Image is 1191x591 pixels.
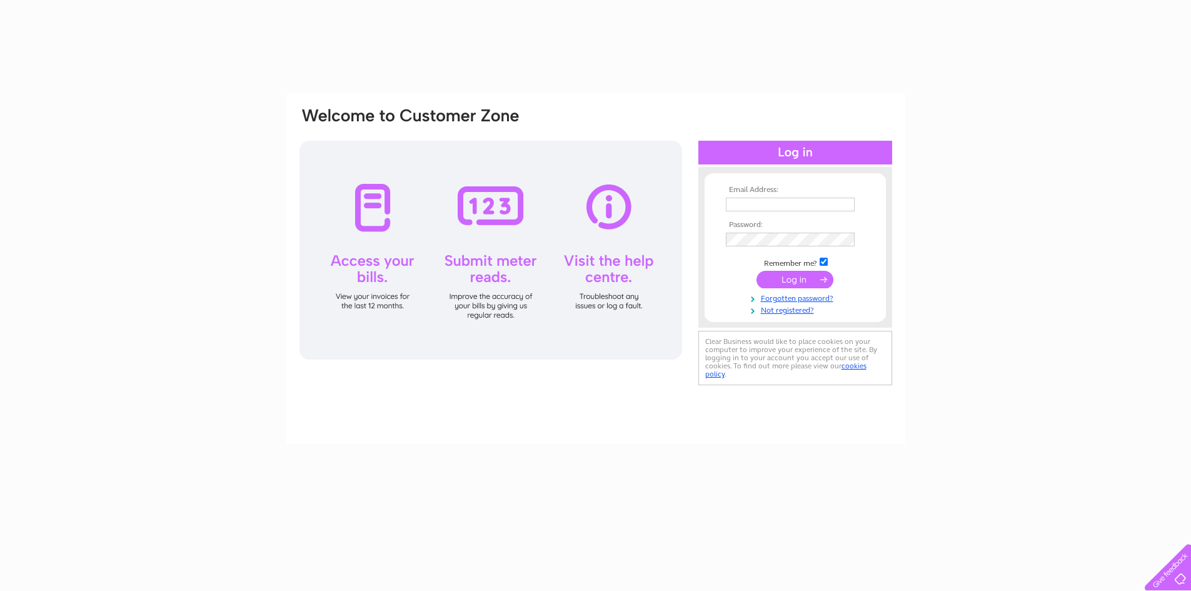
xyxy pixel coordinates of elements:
[723,221,868,230] th: Password:
[726,303,868,315] a: Not registered?
[723,186,868,194] th: Email Address:
[705,361,867,378] a: cookies policy
[723,256,868,268] td: Remember me?
[756,271,833,288] input: Submit
[726,291,868,303] a: Forgotten password?
[698,331,892,385] div: Clear Business would like to place cookies on your computer to improve your experience of the sit...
